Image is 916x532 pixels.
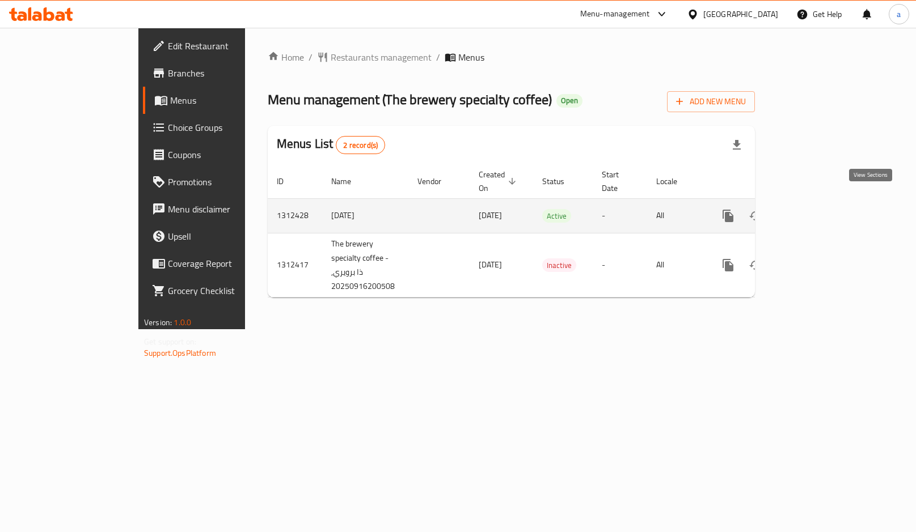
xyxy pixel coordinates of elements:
span: [DATE] [479,208,502,223]
span: [DATE] [479,257,502,272]
th: Actions [706,164,833,199]
td: - [593,233,647,297]
a: Branches [143,59,292,87]
a: Menus [143,87,292,114]
a: Support.OpsPlatform [144,346,216,360]
td: 1312428 [268,198,322,233]
span: Coupons [168,148,282,161]
span: Version: [144,315,172,330]
a: Coupons [143,141,292,168]
button: Add New Menu [667,91,755,112]
span: Restaurants management [331,50,432,64]
span: Menu disclaimer [168,202,282,216]
a: Coverage Report [143,250,292,277]
a: Edit Restaurant [143,32,292,59]
a: Grocery Checklist [143,277,292,304]
span: Menu management ( The brewery specialty coffee ) [268,87,552,112]
span: Name [331,175,366,188]
span: 2 record(s) [336,140,385,151]
td: All [647,233,706,297]
span: Upsell [168,229,282,243]
span: Menus [458,50,484,64]
a: Choice Groups [143,114,292,141]
table: enhanced table [268,164,833,297]
span: Status [542,175,579,188]
span: Coverage Report [168,257,282,270]
span: Grocery Checklist [168,284,282,297]
td: - [593,198,647,233]
li: / [436,50,440,64]
a: Menu disclaimer [143,195,292,223]
span: Get support on: [144,334,196,349]
td: 1312417 [268,233,322,297]
a: Restaurants management [317,50,432,64]
nav: breadcrumb [268,50,755,64]
span: Start Date [602,168,634,195]
a: Upsell [143,223,292,250]
li: / [309,50,313,64]
span: Branches [168,66,282,80]
span: ID [277,175,298,188]
span: Locale [656,175,692,188]
span: Choice Groups [168,121,282,134]
div: Total records count [336,136,385,154]
td: The brewery specialty coffee - ذا برويري, 20250916200508 [322,233,408,297]
div: [GEOGRAPHIC_DATA] [703,8,778,20]
a: Promotions [143,168,292,195]
span: Edit Restaurant [168,39,282,53]
div: Export file [723,131,750,159]
span: Inactive [542,259,576,272]
span: Created On [479,168,520,195]
button: more [715,202,742,229]
div: Menu-management [580,7,650,21]
button: more [715,252,742,279]
span: Active [542,210,571,223]
td: [DATE] [322,198,408,233]
span: Promotions [168,175,282,189]
span: Menus [170,93,282,107]
button: Change Status [742,252,769,279]
span: 1.0.0 [174,315,191,330]
div: Open [556,94,582,108]
span: Open [556,96,582,105]
td: All [647,198,706,233]
span: Vendor [417,175,456,188]
div: Active [542,209,571,223]
span: Add New Menu [676,95,746,109]
span: a [897,8,901,20]
h2: Menus List [277,135,385,154]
